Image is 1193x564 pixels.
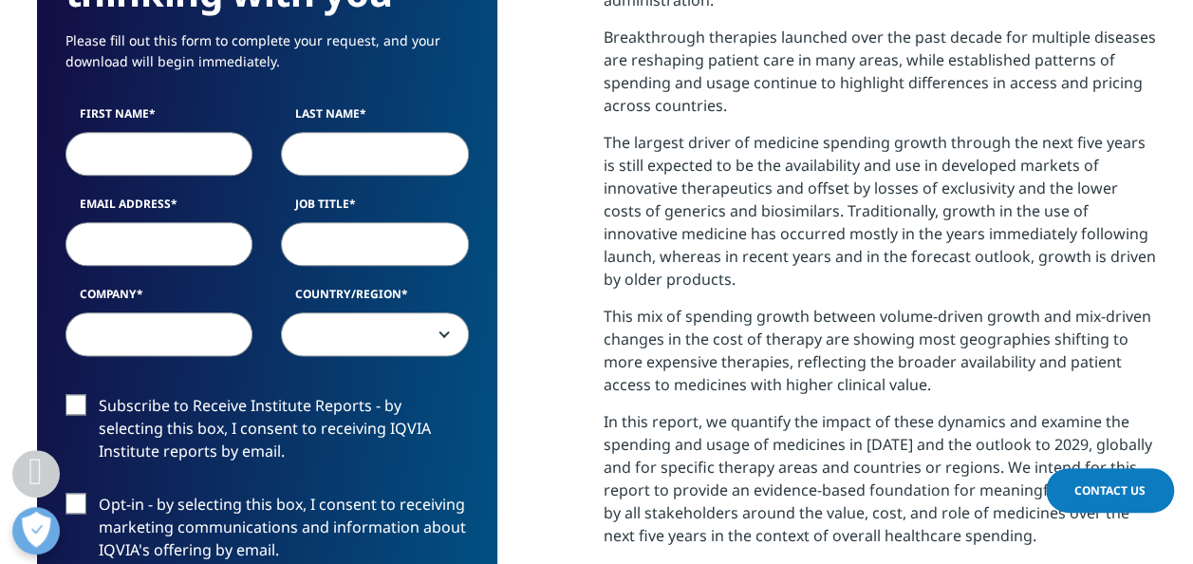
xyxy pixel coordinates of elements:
[604,26,1157,131] p: Breakthrough therapies launched over the past decade for multiple diseases are reshaping patient ...
[12,507,60,555] button: Abrir preferências
[281,196,469,222] label: Job Title
[604,305,1157,410] p: This mix of spending growth between volume-driven growth and mix-driven changes in the cost of th...
[65,105,253,132] label: First Name
[1046,468,1174,513] a: Contact Us
[281,286,469,312] label: Country/Region
[65,286,253,312] label: Company
[604,131,1157,305] p: The largest driver of medicine spending growth through the next five years is still expected to b...
[65,30,469,86] p: Please fill out this form to complete your request, and your download will begin immediately.
[281,105,469,132] label: Last Name
[604,410,1157,561] p: In this report, we quantify the impact of these dynamics and examine the spending and usage of me...
[65,196,253,222] label: Email Address
[1074,482,1146,498] span: Contact Us
[65,394,469,473] label: Subscribe to Receive Institute Reports - by selecting this box, I consent to receiving IQVIA Inst...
